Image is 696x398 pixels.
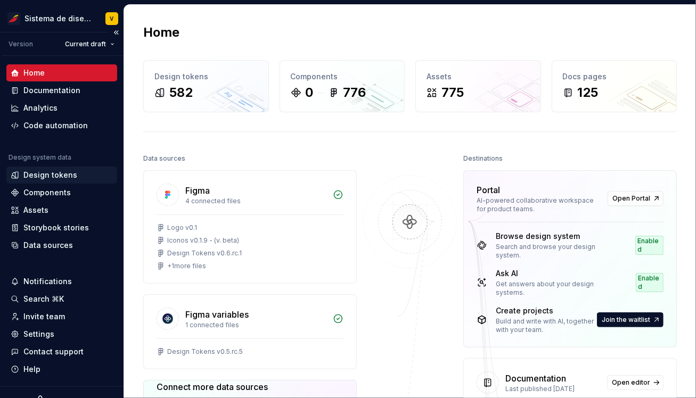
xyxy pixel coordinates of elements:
[578,84,599,101] div: 125
[6,64,117,81] a: Home
[477,196,601,213] div: AI-powered collaborative workspace for product teams.
[496,280,617,297] div: Get answers about your design systems.
[612,378,650,387] span: Open editor
[9,40,33,48] div: Version
[23,68,45,78] div: Home
[23,205,48,215] div: Assets
[24,13,93,24] div: Sistema de diseño Iberia
[109,25,124,40] button: Collapse sidebar
[185,321,326,329] div: 1 connected files
[143,24,179,41] h2: Home
[23,294,64,304] div: Search ⌘K
[143,170,357,284] a: Figma4 connected filesLogo v0.1Iconos v0.1.9 - (v. beta)Design Tokens v0.6.rc.1+1more files
[496,305,595,316] div: Create projects
[143,60,269,112] a: Design tokens582
[6,361,117,378] button: Help
[496,317,595,334] div: Build and write with AI, together with your team.
[6,99,117,117] a: Analytics
[65,40,106,48] span: Current draft
[6,202,117,219] a: Assets
[154,71,258,82] div: Design tokens
[23,120,88,131] div: Code automation
[157,380,306,393] div: Connect more data sources
[6,326,117,343] a: Settings
[23,85,80,96] div: Documentation
[427,71,530,82] div: Assets
[23,170,77,180] div: Design tokens
[185,197,326,205] div: 4 connected files
[23,346,84,357] div: Contact support
[343,84,366,101] div: 776
[6,117,117,134] a: Code automation
[23,222,89,233] div: Storybook stories
[496,268,617,279] div: Ask AI
[60,37,119,52] button: Current draft
[505,372,566,385] div: Documentation
[6,82,117,99] a: Documentation
[441,84,464,101] div: 775
[280,60,405,112] a: Components0776
[608,191,664,206] a: Open Portal
[23,364,40,375] div: Help
[167,262,206,270] div: + 1 more files
[9,153,71,162] div: Design system data
[415,60,541,112] a: Assets775
[143,294,357,369] a: Figma variables1 connected filesDesign Tokens v0.5.rc.5
[167,236,239,245] div: Iconos v0.1.9 - (v. beta)
[110,14,114,23] div: V
[505,385,601,393] div: Last published [DATE]
[143,151,185,166] div: Data sources
[552,60,677,112] a: Docs pages125
[23,276,72,287] div: Notifications
[463,151,503,166] div: Destinations
[6,291,117,308] button: Search ⌘K
[563,71,666,82] div: Docs pages
[496,243,616,260] div: Search and browse your design system.
[167,347,243,356] div: Design Tokens v0.5.rc.5
[496,231,616,242] div: Browse design system
[6,343,117,360] button: Contact support
[597,312,664,327] button: Join the waitlist
[185,184,210,197] div: Figma
[23,187,71,198] div: Components
[6,273,117,290] button: Notifications
[7,12,20,25] img: 55604660-494d-44a9-beb2-692398e9940a.png
[602,316,650,324] span: Join the waitlist
[6,237,117,254] a: Data sources
[23,103,58,113] div: Analytics
[477,184,500,196] div: Portal
[23,329,54,339] div: Settings
[291,71,394,82] div: Components
[23,240,73,251] div: Data sources
[167,249,242,258] div: Design Tokens v0.6.rc.1
[6,308,117,325] a: Invite team
[167,223,197,232] div: Logo v0.1
[607,375,664,390] a: Open editor
[306,84,314,101] div: 0
[2,7,121,30] button: Sistema de diseño IberiaV
[612,194,650,203] span: Open Portal
[23,311,65,322] div: Invite team
[6,219,117,236] a: Storybook stories
[636,273,664,292] div: Enabled
[185,308,249,321] div: Figma variables
[6,167,117,184] a: Design tokens
[169,84,193,101] div: 582
[6,184,117,201] a: Components
[635,236,664,255] div: Enabled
